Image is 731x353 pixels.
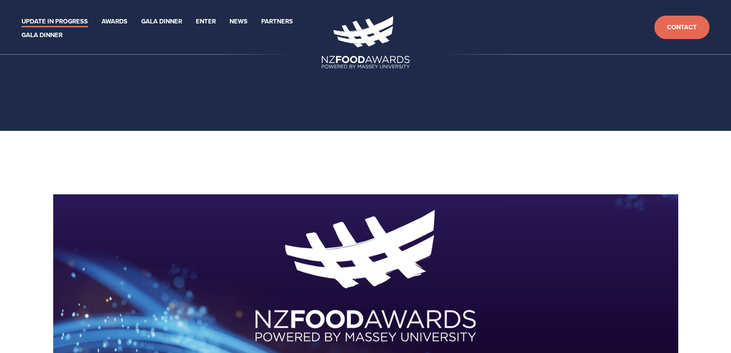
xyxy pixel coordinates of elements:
[21,16,88,27] a: Update in Progress
[261,16,293,27] a: Partners
[102,16,127,27] a: Awards
[21,30,63,41] a: Gala Dinner
[141,16,182,27] a: Gala Dinner
[196,16,216,27] a: Enter
[654,16,710,40] a: Contact
[230,16,248,27] a: News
